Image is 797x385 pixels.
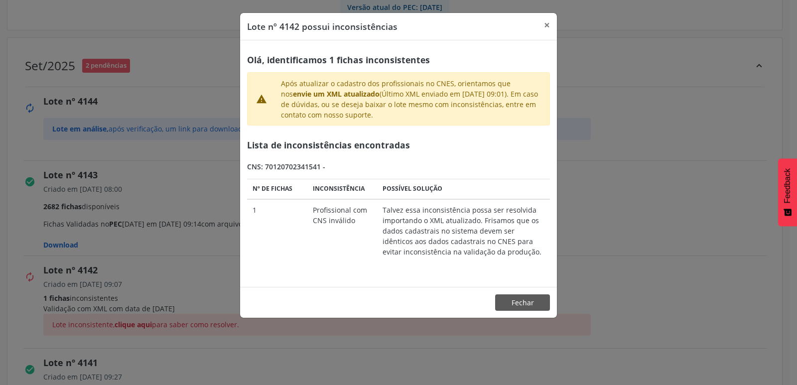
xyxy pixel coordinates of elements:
div: Após atualizar o cadastro dos profissionais no CNES, orientamos que nos (Último XML enviado em [D... [274,78,547,120]
th: Inconsistência [308,179,378,199]
div: CNS: 70120702341541 - [247,161,550,172]
th: Possível solução [378,179,550,199]
div: Lote nº 4142 possui inconsistências [247,20,398,33]
i: warning [256,94,267,105]
td: Profissional com CNS inválido [308,199,378,262]
div: Lista de inconsistências encontradas [247,132,550,157]
strong: envie um XML atualizado [293,89,380,99]
button: Feedback - Mostrar pesquisa [778,158,797,226]
button: Fechar [495,294,550,311]
td: Talvez essa inconsistência possa ser resolvida importando o XML atualizado. Frisamos que os dados... [378,199,550,262]
span: Feedback [783,168,792,203]
div: Olá, identificamos 1 fichas inconsistentes [247,47,550,72]
th: Nº de fichas [247,179,308,199]
td: 1 [247,199,308,262]
button: Close [537,13,557,37]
